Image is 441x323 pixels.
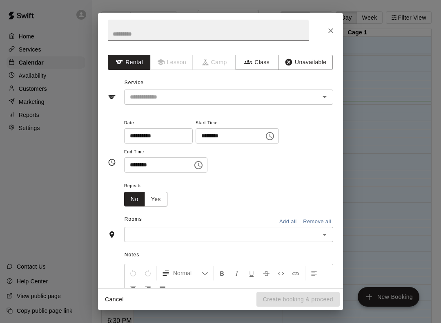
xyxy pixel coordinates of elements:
[215,266,229,280] button: Format Bold
[108,158,116,166] svg: Timing
[156,280,169,295] button: Justify Align
[124,128,187,144] input: Choose date, selected date is Aug 11, 2025
[259,266,273,280] button: Format Strikethrough
[319,229,330,240] button: Open
[141,266,155,280] button: Redo
[193,55,236,70] span: Camps can only be created in the Services page
[108,55,151,70] button: Rental
[101,292,127,307] button: Cancel
[307,266,321,280] button: Left Align
[319,91,330,103] button: Open
[141,280,155,295] button: Right Align
[125,80,144,85] span: Service
[275,215,301,228] button: Add all
[126,266,140,280] button: Undo
[151,55,194,70] span: Lessons must be created in the Services page first
[245,266,258,280] button: Format Underline
[158,266,212,280] button: Formatting Options
[125,216,142,222] span: Rooms
[230,266,244,280] button: Format Italics
[145,192,167,207] button: Yes
[125,249,333,262] span: Notes
[108,93,116,101] svg: Service
[124,192,145,207] button: No
[323,23,338,38] button: Close
[196,118,279,129] span: Start Time
[124,147,207,158] span: End Time
[301,215,333,228] button: Remove all
[289,266,303,280] button: Insert Link
[236,55,278,70] button: Class
[190,157,207,173] button: Choose time, selected time is 12:30 PM
[126,280,140,295] button: Center Align
[124,118,193,129] span: Date
[274,266,288,280] button: Insert Code
[173,269,202,277] span: Normal
[278,55,333,70] button: Unavailable
[108,231,116,239] svg: Rooms
[124,192,167,207] div: outlined button group
[262,128,278,144] button: Choose time, selected time is 12:00 PM
[124,181,174,192] span: Repeats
